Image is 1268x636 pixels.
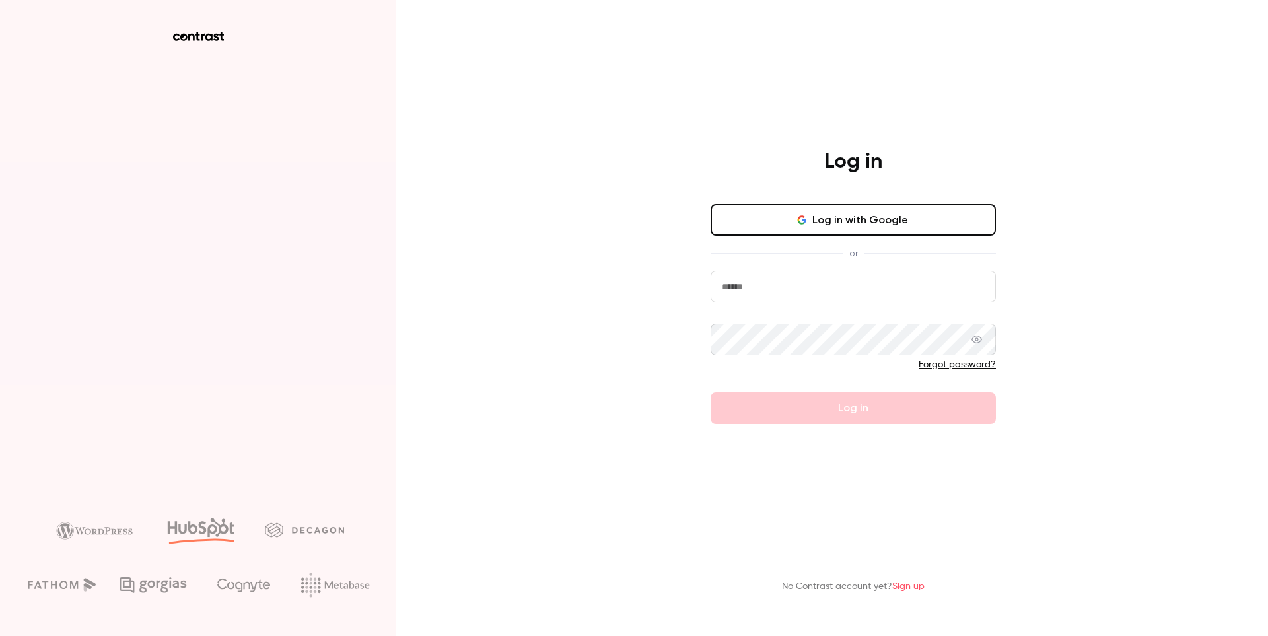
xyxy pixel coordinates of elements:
[843,246,864,260] span: or
[265,522,344,537] img: decagon
[711,204,996,236] button: Log in with Google
[824,149,882,175] h4: Log in
[782,580,925,594] p: No Contrast account yet?
[892,582,925,591] a: Sign up
[919,360,996,369] a: Forgot password?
